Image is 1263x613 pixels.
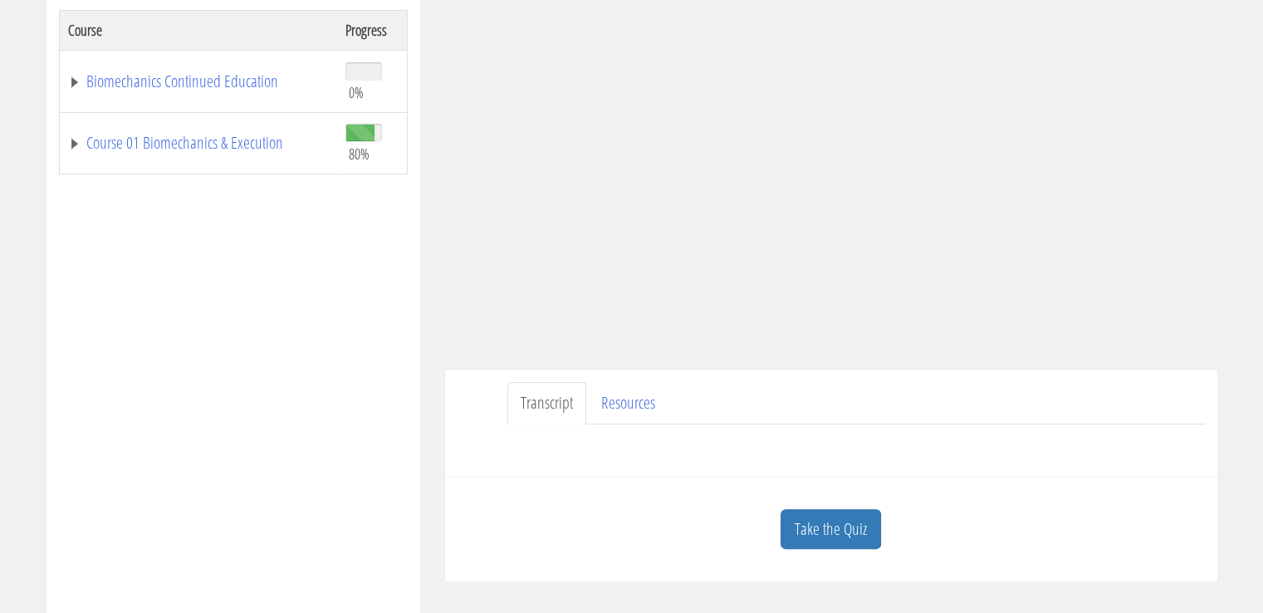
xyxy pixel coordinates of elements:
[781,509,881,550] a: Take the Quiz
[507,382,586,424] a: Transcript
[337,10,407,50] th: Progress
[68,73,329,90] a: Biomechanics Continued Education
[349,145,370,163] span: 80%
[59,10,337,50] th: Course
[349,83,364,101] span: 0%
[68,135,329,151] a: Course 01 Biomechanics & Execution
[588,382,668,424] a: Resources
